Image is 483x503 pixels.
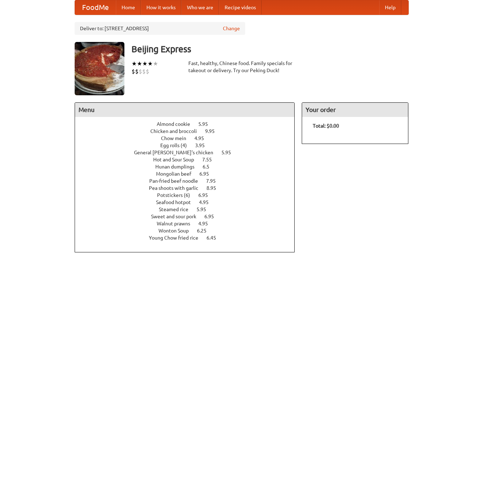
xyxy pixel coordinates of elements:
li: $ [135,68,139,75]
span: Chicken and broccoli [150,128,204,134]
a: Change [223,25,240,32]
a: Chicken and broccoli 9.95 [150,128,228,134]
a: Steamed rice 5.95 [159,207,219,212]
li: $ [146,68,149,75]
a: Sweet and sour pork 6.95 [151,214,227,219]
li: $ [139,68,142,75]
a: How it works [141,0,181,15]
span: Steamed rice [159,207,195,212]
a: Wonton Soup 6.25 [159,228,220,234]
a: Chow mein 4.95 [161,135,217,141]
span: Pea shoots with garlic [149,185,205,191]
a: Almond cookie 5.95 [157,121,221,127]
span: Wonton Soup [159,228,196,234]
a: Help [379,0,401,15]
span: 6.5 [203,164,216,170]
span: 7.55 [202,157,219,162]
h4: Menu [75,103,295,117]
a: Home [116,0,141,15]
span: Sweet and sour pork [151,214,203,219]
span: Pan-fried beef noodle [149,178,205,184]
span: 5.95 [221,150,238,155]
b: Total: $0.00 [313,123,339,129]
img: angular.jpg [75,42,124,95]
span: 5.95 [198,121,215,127]
div: Deliver to: [STREET_ADDRESS] [75,22,245,35]
span: Walnut prawns [157,221,197,226]
a: Pan-fried beef noodle 7.95 [149,178,229,184]
a: General [PERSON_NAME]'s chicken 5.95 [134,150,244,155]
a: Mongolian beef 6.95 [156,171,222,177]
span: 3.95 [195,143,212,148]
li: ★ [142,60,147,68]
span: Chow mein [161,135,193,141]
span: 8.95 [206,185,223,191]
span: 6.95 [204,214,221,219]
a: Hunan dumplings 6.5 [155,164,222,170]
li: ★ [153,60,158,68]
div: Fast, healthy, Chinese food. Family specials for takeout or delivery. Try our Peking Duck! [188,60,295,74]
span: 4.95 [198,221,215,226]
span: Egg rolls (4) [160,143,194,148]
a: Pea shoots with garlic 8.95 [149,185,229,191]
a: Young Chow fried rice 6.45 [149,235,229,241]
a: Potstickers (6) 6.95 [157,192,221,198]
span: Potstickers (6) [157,192,197,198]
a: FoodMe [75,0,116,15]
a: Hot and Sour Soup 7.55 [153,157,225,162]
span: Hot and Sour Soup [153,157,201,162]
span: 7.95 [206,178,223,184]
li: $ [142,68,146,75]
li: ★ [147,60,153,68]
span: Seafood hotpot [156,199,198,205]
span: 4.95 [199,199,216,205]
li: $ [132,68,135,75]
span: 6.25 [197,228,214,234]
a: Seafood hotpot 4.95 [156,199,222,205]
a: Walnut prawns 4.95 [157,221,221,226]
span: Hunan dumplings [155,164,202,170]
span: 9.95 [205,128,222,134]
h4: Your order [302,103,408,117]
span: Young Chow fried rice [149,235,205,241]
a: Recipe videos [219,0,262,15]
a: Who we are [181,0,219,15]
span: Almond cookie [157,121,197,127]
span: 6.95 [199,171,216,177]
span: 5.95 [197,207,213,212]
a: Egg rolls (4) 3.95 [160,143,218,148]
span: General [PERSON_NAME]'s chicken [134,150,220,155]
span: 4.95 [194,135,211,141]
span: 6.95 [198,192,215,198]
li: ★ [132,60,137,68]
span: Mongolian beef [156,171,198,177]
h3: Beijing Express [132,42,409,56]
span: 6.45 [206,235,223,241]
li: ★ [137,60,142,68]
